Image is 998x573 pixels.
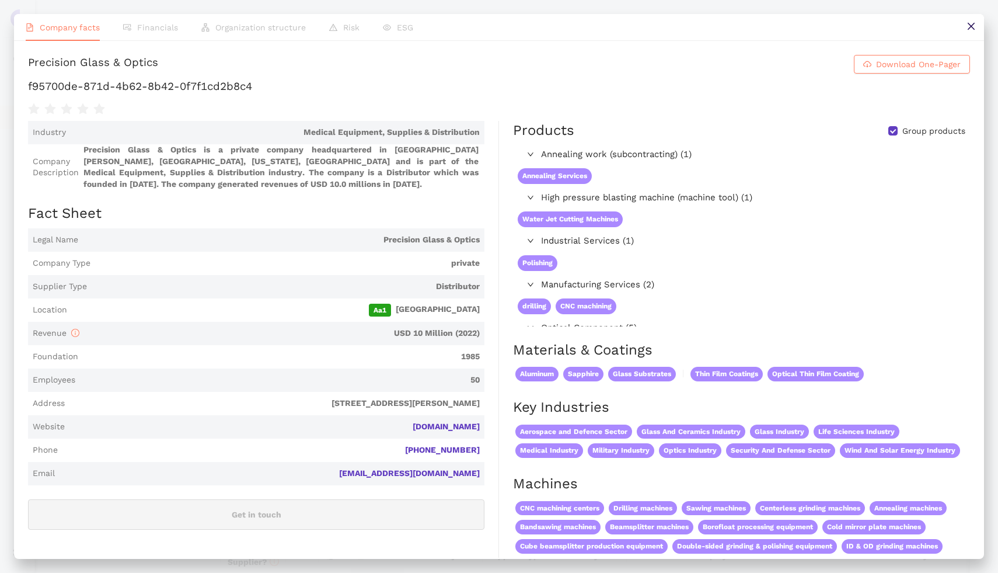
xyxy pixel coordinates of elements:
span: Aerospace and Defence Sector [515,425,632,439]
span: Phone [33,444,58,456]
span: Sawing machines [682,501,751,516]
span: Group products [898,126,970,137]
h2: Fact Sheet [28,204,484,224]
span: star [28,103,40,115]
span: close [966,22,976,31]
span: Location [33,304,67,316]
span: Company facts [40,23,100,32]
span: Risk [343,23,360,32]
span: Manufacturing Services (2) [541,278,964,292]
span: Polishing [518,255,557,271]
span: 50 [80,374,480,386]
span: Company Type [33,258,90,269]
span: Company Description [33,156,79,179]
span: right [527,281,534,288]
span: 1985 [83,351,480,363]
span: Medical Equipment, Supplies & Distribution [71,127,480,138]
span: Life Sciences Industry [814,425,899,439]
span: Medical Industry [515,443,583,458]
span: Aluminum [515,367,559,381]
span: right [527,194,534,201]
h1: f95700de-871d-4b62-8b42-0f7f1cd2b8c4 [28,79,970,94]
span: right [527,237,534,244]
div: Industrial Services (1) [513,232,969,251]
span: Address [33,398,65,409]
span: warning [329,23,337,32]
span: Optics Industry [659,443,721,458]
span: right [527,151,534,158]
div: High pressure blasting machine (machine tool) (1) [513,189,969,207]
span: Download One-Pager [876,58,961,71]
span: Security And Defense Sector [726,443,835,458]
h2: Machines [513,474,970,494]
span: Borofloat processing equipment [698,520,818,534]
span: Annealing machines [870,501,947,516]
span: Glass And Ceramics Industry [637,425,745,439]
span: Aa1 [369,304,391,317]
span: Industrial Services (1) [541,234,964,248]
span: Industry [33,127,66,138]
span: Wind And Solar Energy Industry [840,443,960,458]
span: Legal Name [33,234,78,246]
span: High pressure blasting machine (machine tool) (1) [541,191,964,205]
div: Optical Component (5) [513,319,969,338]
span: USD 10 Million (2022) [84,328,480,339]
button: close [958,14,984,40]
span: Annealing Services [518,168,592,184]
span: [GEOGRAPHIC_DATA] [72,304,480,317]
span: Employees [33,374,75,386]
span: fund-view [123,23,131,32]
span: private [95,258,480,269]
h2: Key Industries [513,398,970,418]
span: Centerless grinding machines [755,501,865,516]
div: Annealing work (subcontracting) (1) [513,145,969,164]
span: Email [33,468,55,480]
span: apartment [201,23,210,32]
span: Organization structure [215,23,306,32]
h2: Materials & Coatings [513,341,970,360]
span: right [527,324,534,331]
span: info-circle [71,329,79,337]
span: Optical Thin Film Coating [767,367,864,381]
span: Financials [137,23,178,32]
span: Revenue [33,328,79,338]
button: cloud-downloadDownload One-Pager [854,55,970,74]
span: Foundation [33,351,78,363]
span: Military Industry [588,443,654,458]
span: CNC machining [556,298,616,314]
span: Annealing work (subcontracting) (1) [541,148,964,162]
span: star [61,103,72,115]
span: ID & OD grinding machines [842,539,943,554]
span: Thin Film Coatings [690,367,763,381]
span: Sapphire [563,367,603,381]
span: star [93,103,105,115]
span: Website [33,421,65,433]
div: Manufacturing Services (2) [513,276,969,294]
span: Optical Component (5) [541,321,964,335]
span: eye [383,23,391,32]
span: Cold mirror plate machines [822,520,926,534]
span: cloud-download [863,60,871,70]
span: Precision Glass & Optics [83,234,480,246]
div: Products [513,121,574,141]
span: drilling [518,298,551,314]
span: [STREET_ADDRESS][PERSON_NAME] [69,398,480,409]
span: Bandsawing machines [515,520,601,534]
span: star [77,103,89,115]
span: Precision Glass & Optics is a private company headquartered in [GEOGRAPHIC_DATA][PERSON_NAME], [G... [83,144,480,190]
span: Glass Substrates [608,367,676,381]
span: Supplier Type [33,281,87,293]
span: Glass Industry [750,425,809,439]
span: ESG [397,23,413,32]
span: CNC machining centers [515,501,604,516]
span: Water Jet Cutting Machines [518,211,623,227]
span: Drilling machines [609,501,677,516]
span: star [44,103,56,115]
span: Double-sided grinding & polishing equipment [672,539,837,554]
span: Cube beamsplitter production equipment [515,539,668,554]
span: Distributor [92,281,480,293]
span: Beamsplitter machines [605,520,693,534]
div: Precision Glass & Optics [28,55,158,74]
